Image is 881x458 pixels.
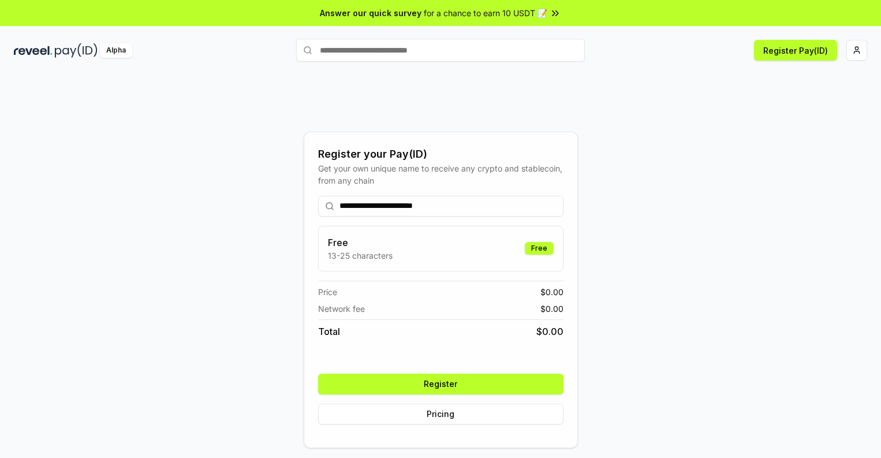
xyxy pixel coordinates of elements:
[754,40,837,61] button: Register Pay(ID)
[328,250,393,262] p: 13-25 characters
[424,7,547,19] span: for a chance to earn 10 USDT 📝
[540,286,563,298] span: $ 0.00
[318,162,563,187] div: Get your own unique name to receive any crypto and stablecoin, from any chain
[536,325,563,338] span: $ 0.00
[318,404,563,425] button: Pricing
[525,242,554,255] div: Free
[318,286,337,298] span: Price
[320,7,421,19] span: Answer our quick survey
[540,303,563,315] span: $ 0.00
[318,303,365,315] span: Network fee
[318,325,340,338] span: Total
[55,43,98,58] img: pay_id
[14,43,53,58] img: reveel_dark
[318,374,563,394] button: Register
[328,236,393,250] h3: Free
[100,43,132,58] div: Alpha
[318,146,563,162] div: Register your Pay(ID)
